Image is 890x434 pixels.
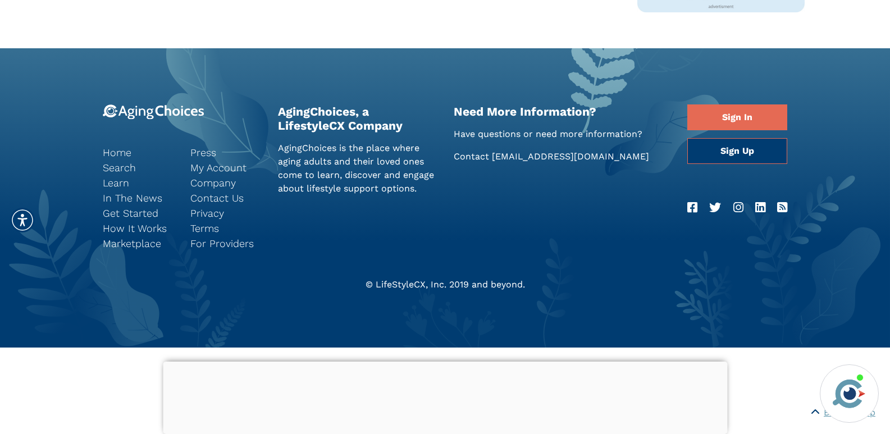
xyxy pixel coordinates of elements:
a: For Providers [190,236,261,251]
a: Press [190,145,261,160]
a: Get Started [103,205,174,221]
a: Sign Up [687,138,787,164]
a: My Account [190,160,261,175]
a: Terms [190,221,261,236]
a: Contact Us [190,190,261,205]
div: © LifeStyleCX, Inc. 2019 and beyond. [94,278,796,291]
a: Learn [103,175,174,190]
div: Accessibility Menu [10,208,35,232]
h2: AgingChoices, a LifestyleCX Company [278,104,437,133]
a: Marketplace [103,236,174,251]
a: Facebook [687,199,697,217]
a: LinkedIn [755,199,765,217]
a: Privacy [190,205,261,221]
a: RSS Feed [777,199,787,217]
img: avatar [830,374,868,413]
a: Sign In [687,104,787,130]
a: Home [103,145,174,160]
a: [EMAIL_ADDRESS][DOMAIN_NAME] [492,151,649,162]
h2: Need More Information? [454,104,671,118]
p: AgingChoices is the place where aging adults and their loved ones come to learn, discover and eng... [278,141,437,195]
a: Search [103,160,174,175]
a: Twitter [709,199,721,217]
p: Contact [454,150,671,163]
img: 9-logo.svg [103,104,204,120]
span: Back to Top [824,406,875,419]
a: How It Works [103,221,174,236]
iframe: Advertisement [163,362,727,431]
a: Company [190,175,261,190]
a: Instagram [733,199,743,217]
a: In The News [103,190,174,205]
p: Have questions or need more information? [454,127,671,141]
iframe: iframe [668,204,879,358]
